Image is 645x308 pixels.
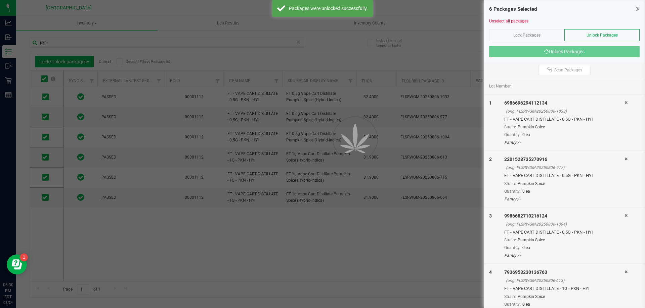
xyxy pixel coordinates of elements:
[522,245,530,250] span: 0 ea
[506,221,625,227] div: (orig. FLSRWGM-20250806-1094)
[518,238,545,242] span: Pumpkin Spice
[504,181,516,186] span: Strain:
[504,212,625,220] div: 9986682710216124
[518,294,545,299] span: Pumpkin Spice
[518,181,545,186] span: Pumpkin Spice
[522,132,530,137] span: 0 ea
[489,100,492,106] span: 1
[504,245,521,250] span: Quantity:
[489,19,528,23] a: Unselect all packages
[504,172,625,179] div: FT - VAPE CART DISTILLATE - 0.5G - PKN - HYI
[522,302,530,307] span: 0 ea
[489,269,492,275] span: 4
[504,196,625,202] div: Pantry / -
[20,253,28,261] iframe: Resource center unread badge
[504,156,625,163] div: 2201528735370916
[513,33,541,38] span: Lock Packages
[504,238,516,242] span: Strain:
[554,67,582,73] span: Scan Packages
[489,213,492,219] span: 3
[504,285,625,292] div: FT - VAPE CART DISTILLATE - 1G - PKN - HYI
[522,189,530,194] span: 0 ea
[504,100,625,107] div: 6986696294112134
[489,46,640,57] button: Unlock Packages
[504,132,521,137] span: Quantity:
[539,65,591,75] button: Scan Packages
[504,139,625,145] div: Pantry / -
[504,252,625,258] div: Pantry / -
[489,83,512,89] span: Lot Number:
[506,278,625,284] div: (orig. FLSRWGM-20250806-613)
[504,125,516,129] span: Strain:
[504,294,516,299] span: Strain:
[587,33,618,38] span: Unlock Packages
[504,229,625,236] div: FT - VAPE CART DISTILLATE - 0.5G - PKN - HYI
[504,269,625,276] div: 7936953230136763
[518,125,545,129] span: Pumpkin Spice
[489,157,492,162] span: 2
[506,108,625,114] div: (orig. FLSRWGM-20250806-1033)
[504,189,521,194] span: Quantity:
[506,165,625,171] div: (orig. FLSRWGM-20250806-977)
[7,254,27,274] iframe: Resource center
[504,116,625,123] div: FT - VAPE CART DISTILLATE - 0.5G - PKN - HYI
[504,302,521,307] span: Quantity:
[289,5,368,12] div: Packages were unlocked successfully.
